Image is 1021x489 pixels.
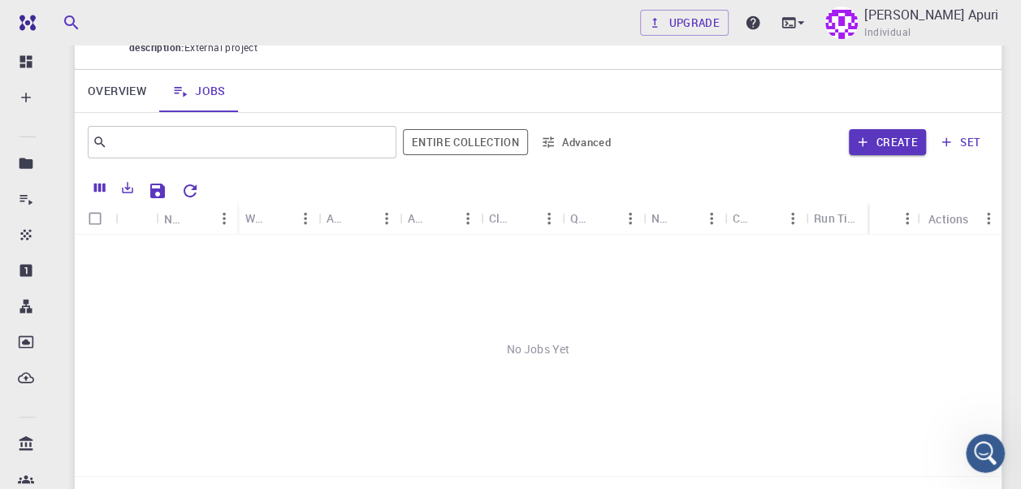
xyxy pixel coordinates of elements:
[156,203,237,235] div: Name
[159,70,239,112] a: Jobs
[814,202,861,234] div: Run Time
[115,203,156,235] div: Icon
[481,202,562,234] div: Cluster
[129,40,184,56] span: description :
[429,206,455,232] button: Sort
[32,11,91,26] span: Support
[327,202,348,234] div: Application
[164,203,185,235] div: Name
[869,203,920,235] div: Status
[489,202,510,234] div: Cluster
[966,434,1005,473] iframe: Intercom live chat
[211,206,237,232] button: Menu
[13,15,36,31] img: logo
[348,206,374,232] button: Sort
[780,206,806,232] button: Menu
[455,206,481,232] button: Menu
[245,202,266,234] div: Workflow Name
[640,10,729,36] a: Upgrade
[185,206,211,232] button: Sort
[400,202,481,234] div: Application Version
[285,7,314,37] div: Close
[651,202,673,234] div: Nodes
[534,129,619,155] button: Advanced
[877,206,903,232] button: Sort
[237,202,318,234] div: Workflow Name
[976,206,1002,232] button: Menu
[114,175,141,201] button: Export
[318,202,400,234] div: Application
[725,202,806,234] div: Cores
[849,129,926,155] button: Create
[174,175,206,207] button: Reset Explorer Settings
[861,206,887,232] button: Menu
[408,202,429,234] div: Application Version
[591,206,617,232] button: Sort
[75,70,159,112] a: Overview
[510,206,536,232] button: Sort
[56,8,273,36] h1: Select a Tour to Launch it
[570,202,591,234] div: Queue
[733,202,754,234] div: Cores
[928,203,968,235] div: Actions
[932,129,989,155] button: set
[562,202,643,234] div: Queue
[184,40,257,56] span: External project
[643,202,725,234] div: Nodes
[75,235,1002,464] div: No Jobs Yet
[141,175,174,207] button: Save Explorer Settings
[673,206,699,232] button: Sort
[86,175,114,201] button: Columns
[403,129,528,155] button: Entire collection
[825,6,858,39] img: Simon Bajongdo Apuri
[864,5,998,24] p: [PERSON_NAME] Apuri
[11,6,41,37] button: go back
[920,203,1002,235] div: Actions
[754,206,780,232] button: Sort
[806,202,887,234] div: Run Time
[374,206,400,232] button: Menu
[536,206,562,232] button: Menu
[403,129,528,155] span: Filter throughout whole library including sets (folders)
[894,206,920,232] button: Menu
[266,206,292,232] button: Sort
[617,206,643,232] button: Menu
[699,206,725,232] button: Menu
[292,206,318,232] button: Menu
[864,24,911,41] span: Individual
